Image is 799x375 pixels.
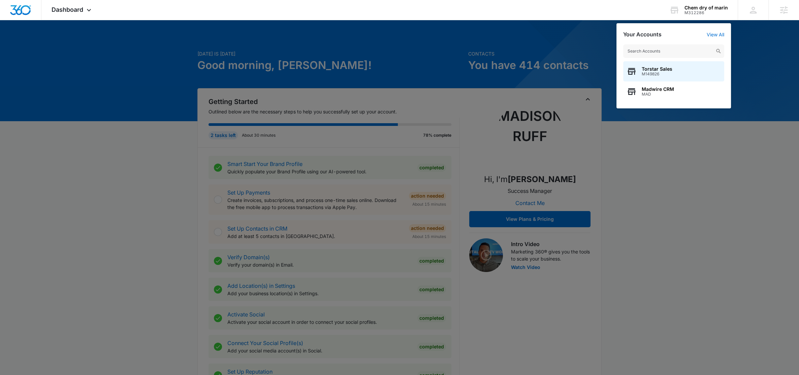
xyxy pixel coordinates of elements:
[623,31,662,38] h2: Your Accounts
[684,5,728,10] div: account name
[642,92,674,97] span: MAD
[623,61,724,81] button: Torstar SalesM149826
[623,44,724,58] input: Search Accounts
[642,72,672,76] span: M149826
[642,66,672,72] span: Torstar Sales
[707,32,724,37] a: View All
[642,87,674,92] span: Madwire CRM
[52,6,83,13] span: Dashboard
[623,81,724,102] button: Madwire CRMMAD
[684,10,728,15] div: account id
